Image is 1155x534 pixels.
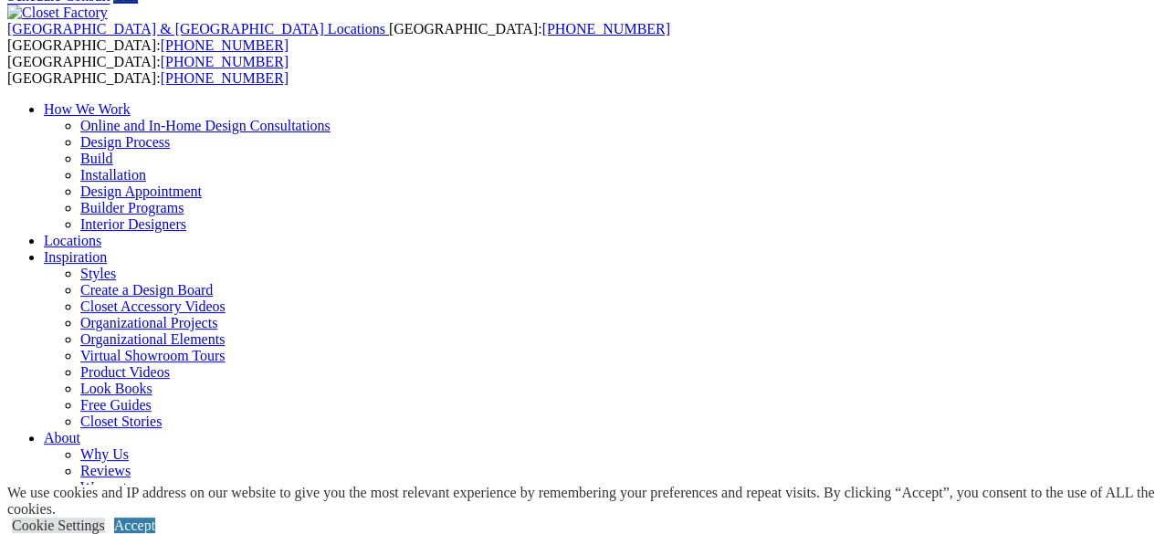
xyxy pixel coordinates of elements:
span: [GEOGRAPHIC_DATA]: [GEOGRAPHIC_DATA]: [7,54,289,86]
a: Why Us [80,446,129,462]
a: Design Process [80,134,170,150]
a: Organizational Elements [80,331,225,347]
a: How We Work [44,101,131,117]
a: Interior Designers [80,216,186,232]
a: Locations [44,233,101,248]
a: Online and In-Home Design Consultations [80,118,331,133]
a: [PHONE_NUMBER] [161,37,289,53]
a: Cookie Settings [12,518,105,533]
a: Installation [80,167,146,183]
a: [GEOGRAPHIC_DATA] & [GEOGRAPHIC_DATA] Locations [7,21,389,37]
div: We use cookies and IP address on our website to give you the most relevant experience by remember... [7,485,1155,518]
a: Closet Accessory Videos [80,298,226,314]
a: Free Guides [80,397,152,413]
a: Virtual Showroom Tours [80,348,226,363]
a: Styles [80,266,116,281]
a: Look Books [80,381,152,396]
a: Inspiration [44,249,107,265]
a: Closet Stories [80,414,162,429]
a: Warranty [80,479,134,495]
img: Closet Factory [7,5,108,21]
a: Product Videos [80,364,170,380]
a: Create a Design Board [80,282,213,298]
a: Organizational Projects [80,315,217,330]
a: [PHONE_NUMBER] [161,70,289,86]
span: [GEOGRAPHIC_DATA] & [GEOGRAPHIC_DATA] Locations [7,21,385,37]
a: Reviews [80,463,131,478]
a: Builder Programs [80,200,184,215]
a: [PHONE_NUMBER] [541,21,669,37]
a: [PHONE_NUMBER] [161,54,289,69]
a: About [44,430,80,445]
a: Design Appointment [80,183,202,199]
a: Build [80,151,113,166]
span: [GEOGRAPHIC_DATA]: [GEOGRAPHIC_DATA]: [7,21,670,53]
a: Accept [114,518,155,533]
